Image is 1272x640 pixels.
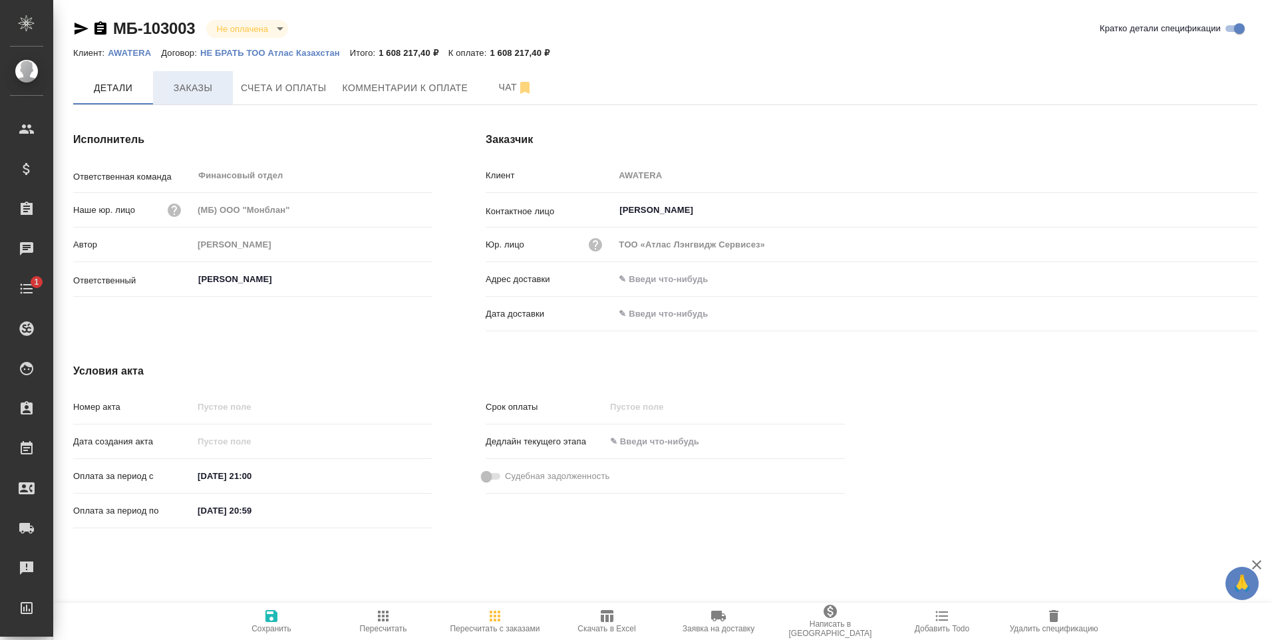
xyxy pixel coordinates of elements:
[486,238,524,251] p: Юр. лицо
[614,235,1257,254] input: Пустое поле
[1250,209,1253,212] button: Open
[241,80,327,96] span: Счета и оплаты
[1231,569,1253,597] span: 🙏
[486,205,614,218] p: Контактное лицо
[505,470,609,483] span: Судебная задолженность
[161,80,225,96] span: Заказы
[614,269,1257,289] input: ✎ Введи что-нибудь
[73,170,193,184] p: Ответственная команда
[73,238,193,251] p: Автор
[486,169,614,182] p: Клиент
[206,20,288,38] div: Не оплачена
[200,48,350,58] p: НЕ БРАТЬ ТОО Атлас Казахстан
[486,435,605,448] p: Дедлайн текущего этапа
[517,80,533,96] svg: Отписаться
[73,504,193,518] p: Оплата за период по
[73,363,845,379] h4: Условия акта
[108,47,161,58] a: AWATERA
[350,48,379,58] p: Итого:
[200,47,350,58] a: НЕ БРАТЬ ТОО Атлас Казахстан
[92,21,108,37] button: Скопировать ссылку
[486,307,614,321] p: Дата доставки
[73,204,135,217] p: Наше юр. лицо
[73,400,193,414] p: Номер акта
[486,132,1257,148] h4: Заказчик
[73,274,193,287] p: Ответственный
[73,435,193,448] p: Дата создания акта
[193,397,432,416] input: Пустое поле
[213,23,272,35] button: Не оплачена
[1225,567,1259,600] button: 🙏
[193,466,309,486] input: ✎ Введи что-нибудь
[1100,22,1221,35] span: Кратко детали спецификации
[605,432,722,451] input: ✎ Введи что-нибудь
[425,278,428,281] button: Open
[605,397,722,416] input: Пустое поле
[73,21,89,37] button: Скопировать ссылку для ЯМессенджера
[486,273,614,286] p: Адрес доставки
[73,48,108,58] p: Клиент:
[490,48,559,58] p: 1 608 217,40 ₽
[81,80,145,96] span: Детали
[614,304,730,323] input: ✎ Введи что-нибудь
[193,235,432,254] input: Пустое поле
[486,400,605,414] p: Срок оплаты
[73,132,432,148] h4: Исполнитель
[113,19,196,37] a: МБ-103003
[484,79,548,96] span: Чат
[379,48,448,58] p: 1 608 217,40 ₽
[3,272,50,305] a: 1
[343,80,468,96] span: Комментарии к оплате
[161,48,200,58] p: Договор:
[448,48,490,58] p: К оплате:
[73,470,193,483] p: Оплата за период с
[108,48,161,58] p: AWATERA
[193,432,309,451] input: Пустое поле
[193,501,309,520] input: ✎ Введи что-нибудь
[193,200,432,220] input: Пустое поле
[26,275,47,289] span: 1
[614,166,1257,185] input: Пустое поле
